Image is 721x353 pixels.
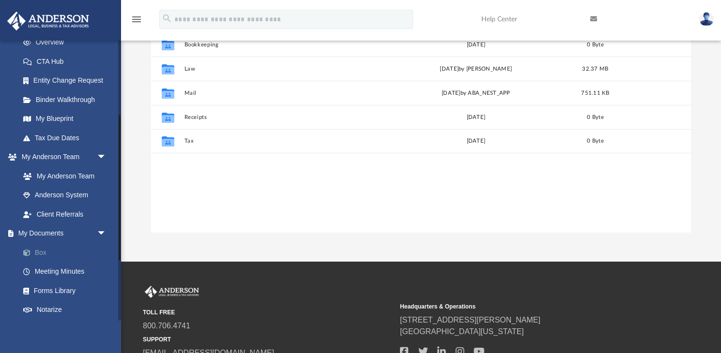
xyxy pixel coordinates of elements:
[380,65,572,74] div: [DATE] by [PERSON_NAME]
[184,138,376,144] button: Tax
[587,115,604,120] span: 0 Byte
[14,281,116,300] a: Forms Library
[14,33,121,52] a: Overview
[7,147,116,167] a: My Anderson Teamarrow_drop_down
[184,66,376,72] button: Law
[184,42,376,48] button: Bookkeeping
[699,12,714,26] img: User Pic
[4,12,92,30] img: Anderson Advisors Platinum Portal
[14,186,116,205] a: Anderson System
[143,335,393,344] small: SUPPORT
[14,243,121,262] a: Box
[14,205,116,224] a: Client Referrals
[162,13,172,24] i: search
[14,166,111,186] a: My Anderson Team
[14,300,121,320] a: Notarize
[380,41,572,49] div: [DATE]
[14,128,121,147] a: Tax Due Dates
[14,52,121,71] a: CTA Hub
[587,42,604,47] span: 0 Byte
[184,90,376,96] button: Mail
[587,138,604,144] span: 0 Byte
[400,327,524,336] a: [GEOGRAPHIC_DATA][US_STATE]
[14,71,121,90] a: Entity Change Request
[581,90,609,96] span: 751.11 KB
[380,113,572,122] div: [DATE]
[97,224,116,244] span: arrow_drop_down
[380,137,572,146] div: [DATE]
[151,32,691,233] div: grid
[380,89,572,98] div: [DATE] by ABA_NEST_APP
[14,109,116,129] a: My Blueprint
[143,322,190,330] a: 800.706.4741
[143,286,201,298] img: Anderson Advisors Platinum Portal
[7,224,121,243] a: My Documentsarrow_drop_down
[14,262,121,281] a: Meeting Minutes
[97,319,116,339] span: arrow_drop_down
[131,14,142,25] i: menu
[400,302,650,311] small: Headquarters & Operations
[582,66,608,72] span: 32.37 MB
[14,90,121,109] a: Binder Walkthrough
[7,319,116,338] a: Online Learningarrow_drop_down
[400,316,540,324] a: [STREET_ADDRESS][PERSON_NAME]
[131,18,142,25] a: menu
[97,147,116,167] span: arrow_drop_down
[143,308,393,317] small: TOLL FREE
[184,114,376,120] button: Receipts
